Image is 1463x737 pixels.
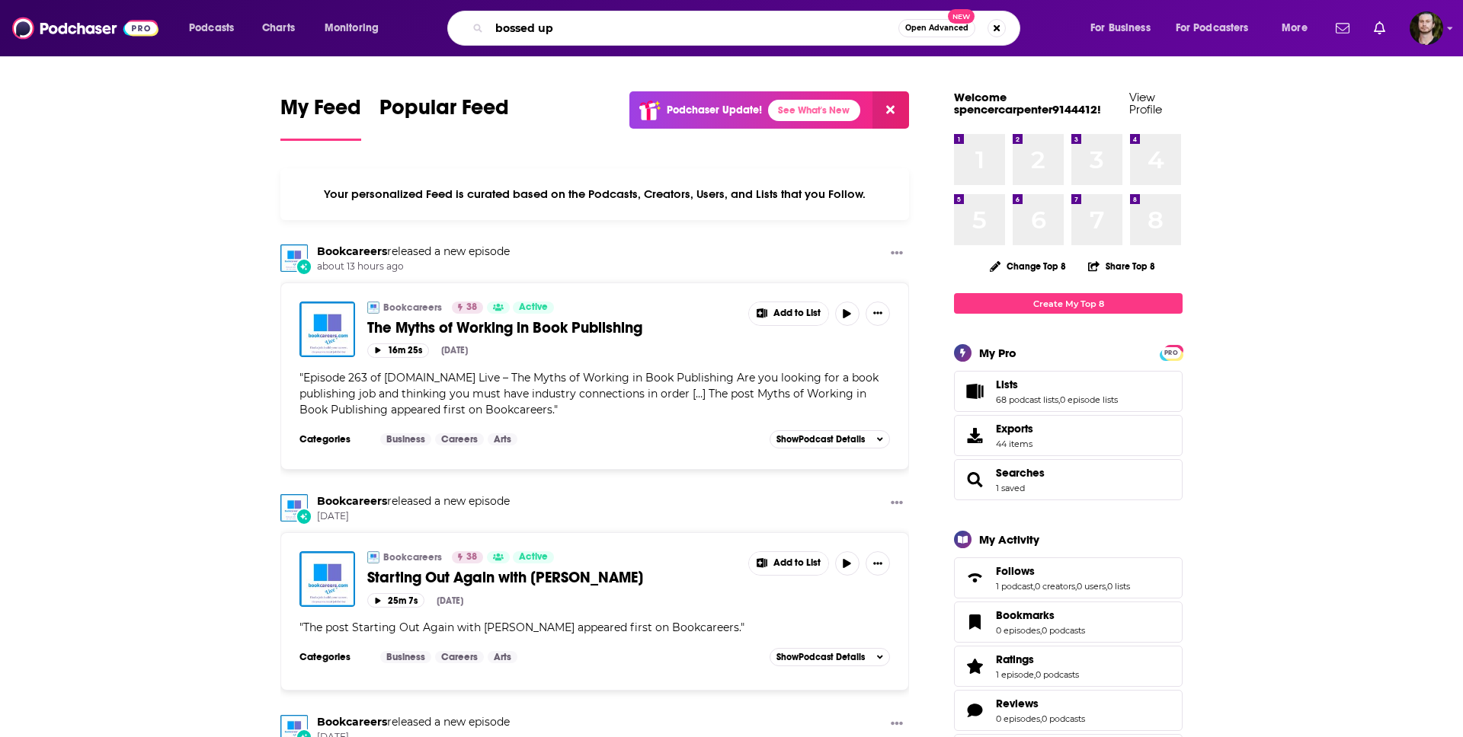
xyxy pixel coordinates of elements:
span: For Business [1090,18,1151,39]
a: My Feed [280,94,361,141]
button: Share Top 8 [1087,251,1156,281]
div: My Activity [979,532,1039,547]
a: Business [380,433,431,445]
span: , [1040,625,1042,636]
button: Show More Button [885,244,909,263]
span: Exports [996,422,1033,435]
span: My Feed [280,94,361,129]
span: about 13 hours ago [317,260,510,273]
a: 1 episode [996,669,1034,680]
a: The Myths of Working in Book Publishing [299,301,355,357]
div: My Pro [979,346,1016,360]
div: [DATE] [437,595,463,606]
button: Show More Button [866,301,890,326]
h3: Categories [299,651,368,663]
span: Monitoring [325,18,379,39]
a: 0 podcasts [1036,669,1079,680]
a: Reviews [996,697,1085,710]
p: Podchaser Update! [667,104,762,116]
a: Careers [435,433,484,445]
a: Careers [435,651,484,663]
a: Lists [959,381,990,402]
span: Reviews [954,690,1183,731]
a: 0 podcasts [1042,713,1085,724]
a: Bookcareers [367,551,379,563]
a: Bookcareers [317,494,387,508]
span: Open Advanced [905,24,968,32]
span: , [1033,581,1035,592]
span: " " [299,371,879,416]
a: 1 saved [996,483,1025,493]
span: , [1075,581,1077,592]
a: Show notifications dropdown [1330,15,1356,41]
div: [DATE] [441,345,468,356]
a: Follows [996,564,1130,578]
img: Starting Out Again with Lucy Melville [299,551,355,607]
span: Reviews [996,697,1039,710]
span: New [948,9,975,24]
span: Active [519,550,548,565]
button: open menu [178,16,254,40]
span: Logged in as OutlierAudio [1410,11,1443,45]
a: Searches [959,469,990,490]
span: Add to List [773,557,821,569]
a: Bookcareers [317,715,387,729]
button: Change Top 8 [981,257,1075,276]
span: Ratings [954,646,1183,687]
button: Show More Button [749,302,828,325]
a: 0 episodes [996,625,1040,636]
span: Follows [996,564,1035,578]
button: ShowPodcast Details [770,648,890,666]
button: Show More Button [866,551,890,576]
a: Bookmarks [959,611,990,633]
span: Show Podcast Details [776,434,865,445]
span: Charts [262,18,295,39]
h3: Categories [299,433,368,445]
a: View Profile [1129,90,1162,116]
a: Bookcareers [317,244,387,258]
h3: released a new episode [317,494,510,509]
img: Podchaser - Follow, Share and Rate Podcasts [12,14,158,43]
button: ShowPodcast Details [770,430,890,448]
span: Starting Out Again with [PERSON_NAME] [367,568,643,587]
img: Bookcareers [280,244,308,272]
a: Follows [959,567,990,589]
a: Active [513,301,554,314]
span: Popular Feed [379,94,509,129]
button: 16m 25s [367,343,429,358]
a: 0 users [1077,581,1106,592]
button: Show More Button [749,552,828,575]
a: 0 episode lists [1060,394,1118,405]
a: 0 podcasts [1042,625,1085,636]
a: 0 creators [1035,581,1075,592]
span: Add to List [773,308,821,319]
div: New Episode [296,508,312,525]
div: Search podcasts, credits, & more... [462,11,1035,46]
span: For Podcasters [1176,18,1249,39]
a: Bookcareers [383,301,442,314]
span: Episode 263 of [DOMAIN_NAME] Live – The Myths of Working in Book Publishing Are you looking for a... [299,371,879,416]
div: New Episode [296,258,312,275]
a: Exports [954,415,1183,456]
a: Searches [996,466,1045,480]
span: Active [519,300,548,315]
input: Search podcasts, credits, & more... [489,16,898,40]
span: Ratings [996,652,1034,666]
a: Arts [488,433,517,445]
a: Reviews [959,700,990,721]
span: , [1034,669,1036,680]
a: 0 episodes [996,713,1040,724]
span: Lists [996,378,1018,391]
button: 25m 7s [367,593,424,608]
span: 44 items [996,439,1033,449]
a: Starting Out Again with [PERSON_NAME] [367,568,738,587]
span: , [1040,713,1042,724]
button: open menu [1271,16,1327,40]
a: 0 lists [1107,581,1130,592]
a: Ratings [996,652,1079,666]
img: User Profile [1410,11,1443,45]
img: Bookcareers [367,301,379,314]
a: Show notifications dropdown [1368,15,1391,41]
span: Lists [954,371,1183,412]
